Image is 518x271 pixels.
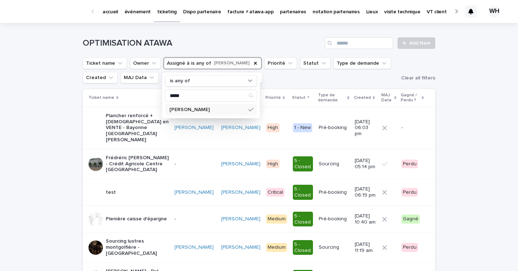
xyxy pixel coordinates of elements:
[355,186,376,198] p: [DATE] 06:19 pm
[401,160,418,169] div: Perdu
[292,94,305,102] p: Statut
[266,215,287,224] div: Medium
[174,216,215,222] p: -
[169,107,246,112] p: [PERSON_NAME]
[401,125,424,131] p: -
[381,91,392,105] p: MAJ Data
[170,78,190,84] p: is any of
[130,58,161,69] button: Owner
[319,244,349,251] p: Sourcing
[409,41,431,46] span: Add New
[318,91,345,105] p: Type de demande
[106,155,169,173] p: Frédréric [PERSON_NAME] - Crédit Agricole Centre [GEOGRAPHIC_DATA]
[221,125,260,131] a: [PERSON_NAME]
[266,123,280,132] div: High
[106,189,116,196] p: test
[221,216,260,222] a: [PERSON_NAME]
[355,119,376,137] p: [DATE] 06:03 pm
[355,213,376,225] p: [DATE] 10:40 am
[398,73,435,83] button: Clear all filters
[333,58,391,69] button: Type de demande
[319,216,349,222] p: Pré-booking
[106,238,169,256] p: Sourcing lustres montgolfière - [GEOGRAPHIC_DATA]
[293,156,313,171] div: 5 - Closed
[217,72,263,83] button: Attachments
[319,161,349,167] p: Sourcing
[293,123,312,132] div: 1 - New
[266,188,285,197] div: Critical
[164,58,262,69] button: Assigné à
[293,240,313,255] div: 5 - Closed
[121,72,159,83] button: MAJ Data
[401,75,435,81] span: Clear all filters
[83,38,322,49] h1: OPTIMISATION ATAWA
[221,189,260,196] a: [PERSON_NAME]
[319,189,349,196] p: Pré-booking
[293,185,313,200] div: 5 - Closed
[325,37,393,49] input: Search
[264,58,297,69] button: Priorité
[83,58,127,69] button: Ticket name
[174,161,215,167] p: -
[293,212,313,227] div: 5 - Closed
[489,6,500,17] div: WH
[14,4,84,19] img: Ls34BcGeRexTGTNfXpUC
[83,149,435,179] tr: Frédréric [PERSON_NAME] - Crédit Agricole Centre [GEOGRAPHIC_DATA]-[PERSON_NAME] High5 - ClosedSo...
[266,243,287,252] div: Medium
[106,216,167,222] p: Plenière caisse d'épargne
[401,91,420,105] p: Gagné / Perdu ?
[83,107,435,149] tr: Plancher renforcé + [DEMOGRAPHIC_DATA] en VENTE - Bayonne [GEOGRAPHIC_DATA][PERSON_NAME][PERSON_N...
[401,243,418,252] div: Perdu
[165,90,257,101] input: Search
[174,125,214,131] a: [PERSON_NAME]
[265,94,281,102] p: Priorité
[106,113,169,143] p: Plancher renforcé + [DEMOGRAPHIC_DATA] en VENTE - Bayonne [GEOGRAPHIC_DATA][PERSON_NAME]
[300,58,331,69] button: Statut
[401,188,418,197] div: Perdu
[221,161,260,167] a: [PERSON_NAME]
[221,244,260,251] a: [PERSON_NAME]
[83,72,118,83] button: Created
[174,189,214,196] a: [PERSON_NAME]
[354,94,371,102] p: Created
[397,37,435,49] a: Add New
[162,72,214,83] button: Gagné / Perdu ?
[355,242,376,254] p: [DATE] 11:19 am
[174,244,214,251] a: [PERSON_NAME]
[83,233,435,262] tr: Sourcing lustres montgolfière - [GEOGRAPHIC_DATA][PERSON_NAME] [PERSON_NAME] Medium5 - ClosedSour...
[165,89,257,102] div: Search
[319,125,349,131] p: Pré-booking
[83,206,435,233] tr: Plenière caisse d'épargne-[PERSON_NAME] Medium5 - ClosedPré-booking[DATE] 10:40 amGagné
[83,179,435,206] tr: test[PERSON_NAME] [PERSON_NAME] Critical5 - ClosedPré-booking[DATE] 06:19 pmPerdu
[266,160,280,169] div: High
[88,94,114,102] p: Ticket name
[355,158,376,170] p: [DATE] 05:14 pm
[401,215,420,224] div: Gagné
